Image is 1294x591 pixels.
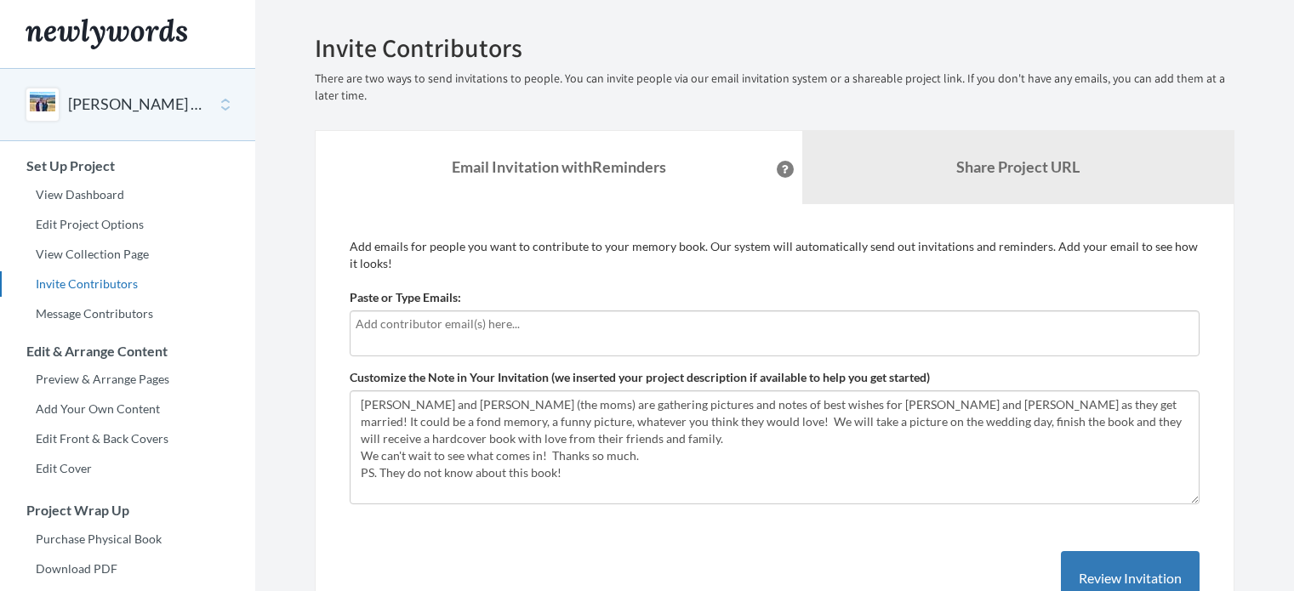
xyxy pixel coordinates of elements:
img: Newlywords logo [26,19,187,49]
strong: Email Invitation with Reminders [452,157,666,176]
button: [PERSON_NAME] and [PERSON_NAME]'s Wedding Celebration [68,94,206,116]
p: Add emails for people you want to contribute to your memory book. Our system will automatically s... [350,238,1200,272]
h3: Edit & Arrange Content [1,344,255,359]
label: Paste or Type Emails: [350,289,461,306]
h3: Project Wrap Up [1,503,255,518]
b: Share Project URL [956,157,1080,176]
textarea: [PERSON_NAME] and [PERSON_NAME] (the moms) are gathering pictures and notes of best wishes for [P... [350,390,1200,504]
p: There are two ways to send invitations to people. You can invite people via our email invitation ... [315,71,1234,105]
label: Customize the Note in Your Invitation (we inserted your project description if available to help ... [350,369,930,386]
h2: Invite Contributors [315,34,1234,62]
h3: Set Up Project [1,158,255,173]
input: Add contributor email(s) here... [356,315,1194,333]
